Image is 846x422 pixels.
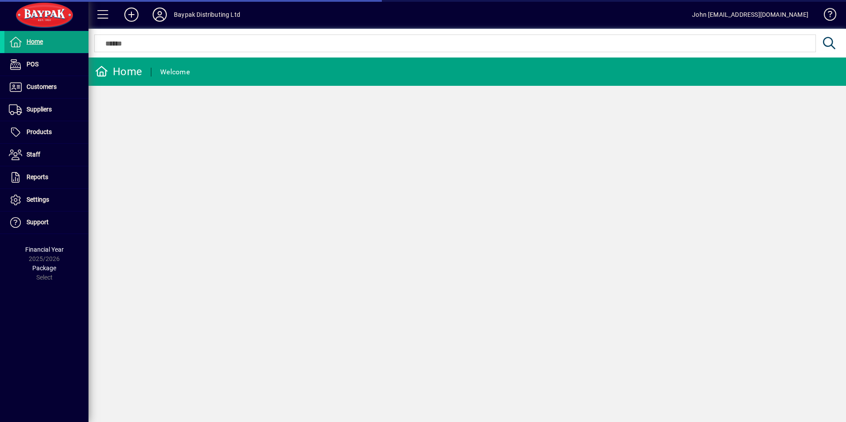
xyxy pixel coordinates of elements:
[692,8,808,22] div: John [EMAIL_ADDRESS][DOMAIN_NAME]
[4,76,88,98] a: Customers
[4,189,88,211] a: Settings
[117,7,146,23] button: Add
[32,265,56,272] span: Package
[27,38,43,45] span: Home
[174,8,240,22] div: Baypak Distributing Ltd
[27,128,52,135] span: Products
[4,166,88,188] a: Reports
[27,196,49,203] span: Settings
[4,99,88,121] a: Suppliers
[27,151,40,158] span: Staff
[95,65,142,79] div: Home
[4,54,88,76] a: POS
[4,211,88,234] a: Support
[27,83,57,90] span: Customers
[160,65,190,79] div: Welcome
[27,106,52,113] span: Suppliers
[25,246,64,253] span: Financial Year
[4,121,88,143] a: Products
[4,144,88,166] a: Staff
[27,219,49,226] span: Support
[817,2,835,31] a: Knowledge Base
[27,61,38,68] span: POS
[146,7,174,23] button: Profile
[27,173,48,180] span: Reports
